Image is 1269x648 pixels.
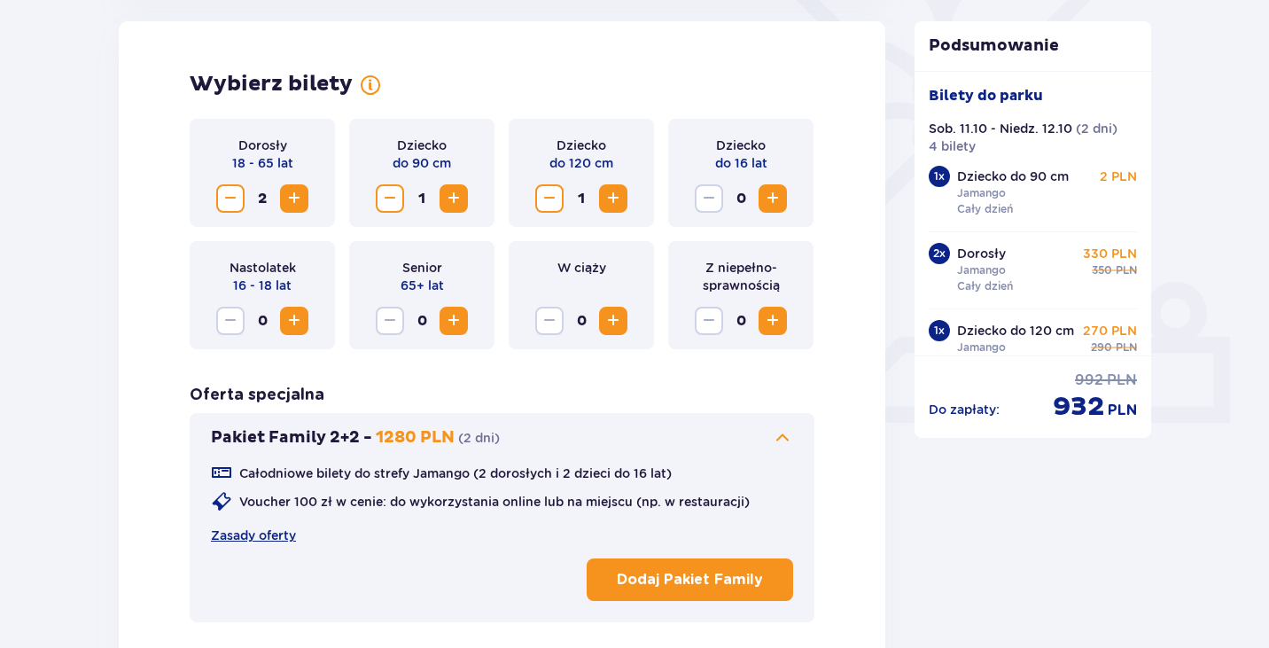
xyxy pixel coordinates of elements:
button: Zmniejsz [216,307,245,335]
button: Dodaj Pakiet Family [587,558,793,601]
p: Podsumowanie [915,35,1152,57]
p: Cały dzień [957,201,1013,217]
p: Nastolatek [230,259,296,277]
p: Dziecko [397,137,447,154]
p: 2 PLN [1100,168,1137,185]
span: 1 [567,184,596,213]
button: Zwiększ [280,184,308,213]
div: 1 x [929,320,950,341]
p: Dziecko do 120 cm [957,322,1074,340]
span: 0 [727,184,755,213]
p: do 120 cm [549,154,613,172]
p: Pakiet Family 2+2 - [211,427,372,449]
p: ( 2 dni ) [458,429,500,447]
p: 270 PLN [1083,322,1137,340]
span: 1 [408,184,436,213]
p: do 16 lat [715,154,767,172]
span: 0 [567,307,596,335]
p: Dziecko do 90 cm [957,168,1069,185]
span: 0 [248,307,276,335]
button: Zwiększ [599,184,627,213]
p: ( 2 dni ) [1076,120,1117,137]
p: Całodniowe bilety do strefy Jamango (2 dorosłych i 2 dzieci do 16 lat) [239,465,672,482]
button: Zmniejsz [376,307,404,335]
p: W ciąży [557,259,606,277]
div: 1 x [929,166,950,187]
button: Zmniejsz [695,184,723,213]
button: Zmniejsz [535,307,564,335]
span: 0 [727,307,755,335]
p: Sob. 11.10 - Niedz. 12.10 [929,120,1072,137]
div: 2 x [929,243,950,264]
span: 350 [1092,262,1112,278]
p: Jamango [957,262,1006,278]
p: 1280 PLN [376,427,455,449]
button: Zmniejsz [376,184,404,213]
p: 4 bilety [929,137,976,155]
button: Zwiększ [440,307,468,335]
p: Jamango [957,185,1006,201]
p: Dziecko [557,137,606,154]
span: 290 [1091,340,1112,355]
button: Zmniejsz [216,184,245,213]
p: Bilety do parku [929,86,1043,105]
p: 330 PLN [1083,245,1137,262]
span: PLN [1108,401,1137,420]
p: 65+ lat [401,277,444,294]
button: Pakiet Family 2+2 -1280 PLN(2 dni) [211,427,793,449]
p: Z niepełno­sprawnością [682,259,799,294]
p: Dorosły [238,137,287,154]
button: Zmniejsz [695,307,723,335]
span: 0 [408,307,436,335]
button: Zwiększ [759,184,787,213]
p: Dodaj Pakiet Family [617,570,763,589]
span: PLN [1107,371,1137,390]
p: do 90 cm [393,154,451,172]
span: 2 [248,184,276,213]
span: PLN [1116,262,1137,278]
button: Zwiększ [759,307,787,335]
p: Dziecko [716,137,766,154]
p: Do zapłaty : [929,401,1000,418]
p: Senior [402,259,442,277]
p: 18 - 65 lat [232,154,293,172]
span: 932 [1053,390,1104,424]
h3: Oferta specjalna [190,385,324,406]
p: Cały dzień [957,278,1013,294]
p: Dorosły [957,245,1006,262]
button: Zwiększ [440,184,468,213]
p: 16 - 18 lat [233,277,292,294]
span: 992 [1075,371,1103,390]
button: Zwiększ [599,307,627,335]
h2: Wybierz bilety [190,71,353,98]
button: Zmniejsz [535,184,564,213]
span: PLN [1116,340,1137,355]
a: Zasady oferty [211,527,296,544]
button: Zwiększ [280,307,308,335]
p: Voucher 100 zł w cenie: do wykorzystania online lub na miejscu (np. w restauracji) [239,493,750,511]
p: Jamango [957,340,1006,355]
